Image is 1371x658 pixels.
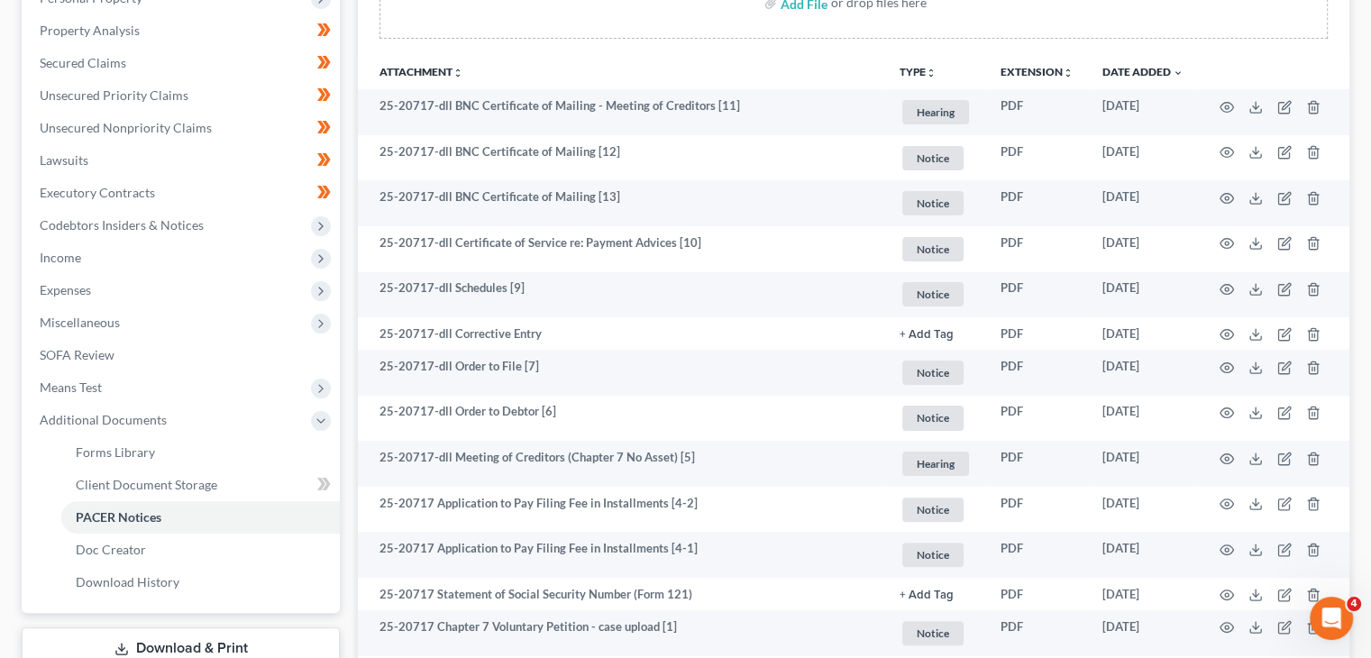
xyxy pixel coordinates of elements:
[900,188,972,218] a: Notice
[1088,272,1198,318] td: [DATE]
[986,272,1088,318] td: PDF
[902,282,964,306] span: Notice
[986,350,1088,396] td: PDF
[986,89,1088,135] td: PDF
[1088,135,1198,181] td: [DATE]
[358,350,885,396] td: 25-20717-dll Order to File [7]
[986,441,1088,487] td: PDF
[76,574,179,589] span: Download History
[40,217,204,233] span: Codebtors Insiders & Notices
[61,534,340,566] a: Doc Creator
[1088,532,1198,578] td: [DATE]
[358,441,885,487] td: 25-20717-dll Meeting of Creditors (Chapter 7 No Asset) [5]
[902,100,969,124] span: Hearing
[900,403,972,433] a: Notice
[358,532,885,578] td: 25-20717 Application to Pay Filing Fee in Installments [4-1]
[1088,317,1198,350] td: [DATE]
[1310,597,1353,640] iframe: Intercom live chat
[900,589,954,601] button: + Add Tag
[1088,350,1198,396] td: [DATE]
[358,487,885,533] td: 25-20717 Application to Pay Filing Fee in Installments [4-2]
[25,339,340,371] a: SOFA Review
[76,477,217,492] span: Client Document Storage
[986,610,1088,656] td: PDF
[1088,396,1198,442] td: [DATE]
[986,226,1088,272] td: PDF
[1088,89,1198,135] td: [DATE]
[902,146,964,170] span: Notice
[902,406,964,430] span: Notice
[40,120,212,135] span: Unsecured Nonpriority Claims
[25,79,340,112] a: Unsecured Priority Claims
[76,542,146,557] span: Doc Creator
[40,315,120,330] span: Miscellaneous
[358,610,885,656] td: 25-20717 Chapter 7 Voluntary Petition - case upload [1]
[358,226,885,272] td: 25-20717-dll Certificate of Service re: Payment Advices [10]
[986,317,1088,350] td: PDF
[1173,68,1184,78] i: expand_more
[1088,180,1198,226] td: [DATE]
[25,177,340,209] a: Executory Contracts
[900,586,972,603] a: + Add Tag
[40,152,88,168] span: Lawsuits
[900,325,972,343] a: + Add Tag
[900,279,972,309] a: Notice
[1088,487,1198,533] td: [DATE]
[986,578,1088,610] td: PDF
[902,452,969,476] span: Hearing
[379,65,463,78] a: Attachmentunfold_more
[358,135,885,181] td: 25-20717-dll BNC Certificate of Mailing [12]
[902,361,964,385] span: Notice
[452,68,463,78] i: unfold_more
[986,135,1088,181] td: PDF
[358,317,885,350] td: 25-20717-dll Corrective Entry
[1347,597,1361,611] span: 4
[40,250,81,265] span: Income
[40,23,140,38] span: Property Analysis
[902,543,964,567] span: Notice
[902,498,964,522] span: Notice
[358,396,885,442] td: 25-20717-dll Order to Debtor [6]
[61,566,340,599] a: Download History
[900,449,972,479] a: Hearing
[61,469,340,501] a: Client Document Storage
[25,112,340,144] a: Unsecured Nonpriority Claims
[358,89,885,135] td: 25-20717-dll BNC Certificate of Mailing - Meeting of Creditors [11]
[76,444,155,460] span: Forms Library
[900,495,972,525] a: Notice
[902,621,964,645] span: Notice
[900,67,937,78] button: TYPEunfold_more
[40,185,155,200] span: Executory Contracts
[40,87,188,103] span: Unsecured Priority Claims
[902,237,964,261] span: Notice
[40,347,114,362] span: SOFA Review
[1001,65,1074,78] a: Extensionunfold_more
[358,578,885,610] td: 25-20717 Statement of Social Security Number (Form 121)
[900,143,972,173] a: Notice
[25,144,340,177] a: Lawsuits
[76,509,161,525] span: PACER Notices
[40,282,91,297] span: Expenses
[986,487,1088,533] td: PDF
[358,272,885,318] td: 25-20717-dll Schedules [9]
[900,540,972,570] a: Notice
[926,68,937,78] i: unfold_more
[40,55,126,70] span: Secured Claims
[40,379,102,395] span: Means Test
[986,180,1088,226] td: PDF
[358,180,885,226] td: 25-20717-dll BNC Certificate of Mailing [13]
[900,97,972,127] a: Hearing
[900,358,972,388] a: Notice
[1088,610,1198,656] td: [DATE]
[986,396,1088,442] td: PDF
[1088,441,1198,487] td: [DATE]
[25,47,340,79] a: Secured Claims
[900,234,972,264] a: Notice
[1063,68,1074,78] i: unfold_more
[25,14,340,47] a: Property Analysis
[900,329,954,341] button: + Add Tag
[61,501,340,534] a: PACER Notices
[40,412,167,427] span: Additional Documents
[61,436,340,469] a: Forms Library
[1088,226,1198,272] td: [DATE]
